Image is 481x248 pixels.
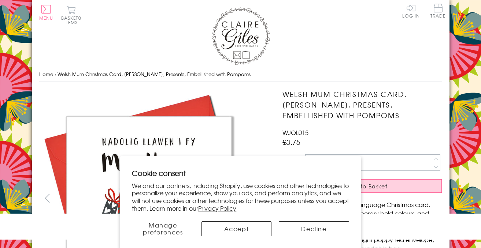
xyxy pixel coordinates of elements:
[39,67,442,82] nav: breadcrumbs
[198,204,236,213] a: Privacy Policy
[346,183,388,190] span: Add to Basket
[39,190,56,206] button: prev
[39,15,53,21] span: Menu
[58,71,251,78] span: Welsh Mum Christmas Card, [PERSON_NAME], Presents, Embellished with Pompoms
[132,221,194,236] button: Manage preferences
[282,89,442,120] h1: Welsh Mum Christmas Card, [PERSON_NAME], Presents, Embellished with Pompoms
[282,128,308,137] span: WJOL015
[201,221,272,236] button: Accept
[61,6,81,25] button: Basket0 items
[430,4,446,18] span: Trade
[132,168,349,178] h2: Cookie consent
[282,137,300,147] span: £3.75
[39,5,53,20] button: Menu
[55,71,56,78] span: ›
[282,179,442,193] button: Add to Basket
[39,71,53,78] a: Home
[211,7,270,65] img: Claire Giles Greetings Cards
[64,15,81,26] span: 0 items
[430,4,446,19] a: Trade
[132,182,349,212] p: We and our partners, including Shopify, use cookies and other technologies to personalize your ex...
[402,4,420,18] a: Log In
[279,221,349,236] button: Decline
[143,221,183,236] span: Manage preferences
